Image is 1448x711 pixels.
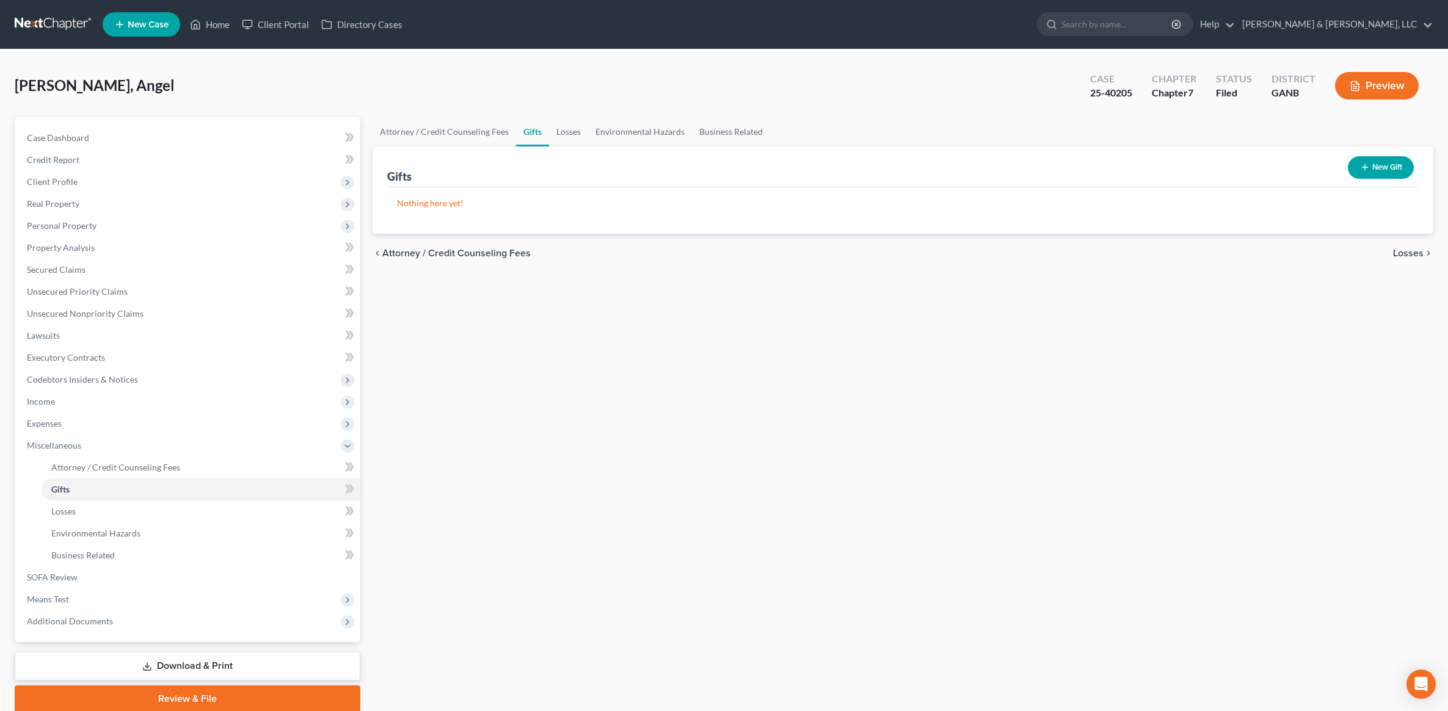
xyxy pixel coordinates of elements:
div: 25-40205 [1090,86,1132,100]
span: Credit Report [27,154,79,165]
button: Preview [1335,72,1419,99]
button: New Gift [1348,156,1414,179]
div: District [1272,72,1315,86]
i: chevron_left [373,248,382,258]
span: Expenses [27,418,62,428]
a: Gifts [42,478,360,500]
div: Case [1090,72,1132,86]
a: Losses [42,500,360,522]
a: Property Analysis [17,237,360,259]
span: Losses [1393,248,1424,258]
input: Search by name... [1061,13,1173,35]
i: chevron_right [1424,248,1433,258]
a: Environmental Hazards [588,117,692,146]
div: Open Intercom Messenger [1406,669,1436,699]
span: Gifts [51,484,70,494]
div: GANB [1272,86,1315,100]
span: Property Analysis [27,242,95,253]
span: Environmental Hazards [51,528,140,538]
a: Lawsuits [17,325,360,347]
a: Business Related [42,544,360,566]
span: Case Dashboard [27,132,89,143]
a: Home [184,13,236,35]
span: SOFA Review [27,572,78,582]
span: Executory Contracts [27,352,105,363]
span: Unsecured Nonpriority Claims [27,308,144,319]
span: Client Profile [27,176,78,187]
a: Case Dashboard [17,127,360,149]
a: Help [1194,13,1235,35]
div: Filed [1216,86,1252,100]
span: Miscellaneous [27,440,81,450]
a: Client Portal [236,13,315,35]
a: Download & Print [15,652,360,680]
button: Losses chevron_right [1393,248,1433,258]
button: chevron_left Attorney / Credit Counseling Fees [373,248,531,258]
span: Business Related [51,550,115,560]
span: Attorney / Credit Counseling Fees [382,248,531,258]
a: Attorney / Credit Counseling Fees [42,457,360,478]
div: Gifts [387,169,412,184]
a: Secured Claims [17,259,360,281]
span: Income [27,396,55,406]
span: Personal Property [27,220,96,231]
a: Gifts [516,117,549,146]
div: Chapter [1152,72,1196,86]
a: Business Related [692,117,770,146]
span: Additional Documents [27,616,113,626]
span: Codebtors Insiders & Notices [27,374,138,384]
a: Losses [549,117,588,146]
a: Environmental Hazards [42,522,360,544]
a: Unsecured Nonpriority Claims [17,303,360,325]
div: Status [1216,72,1252,86]
span: Losses [51,506,76,516]
a: Directory Cases [315,13,409,35]
span: New Case [128,20,169,29]
a: [PERSON_NAME] & [PERSON_NAME], LLC [1236,13,1433,35]
span: Unsecured Priority Claims [27,286,128,297]
span: Attorney / Credit Counseling Fees [51,462,180,472]
a: SOFA Review [17,566,360,588]
a: Unsecured Priority Claims [17,281,360,303]
a: Executory Contracts [17,347,360,369]
span: 7 [1188,87,1193,98]
span: Lawsuits [27,330,60,341]
span: Real Property [27,198,79,209]
p: Nothing here yet! [397,197,1409,209]
span: Secured Claims [27,264,85,275]
span: [PERSON_NAME], Angel [15,76,175,94]
a: Attorney / Credit Counseling Fees [373,117,516,146]
a: Credit Report [17,149,360,171]
span: Means Test [27,594,69,604]
div: Chapter [1152,86,1196,100]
